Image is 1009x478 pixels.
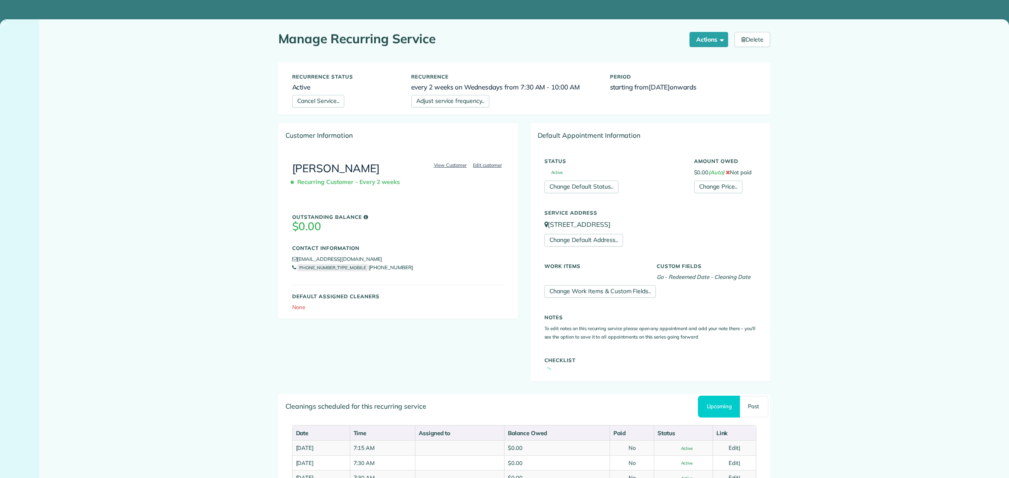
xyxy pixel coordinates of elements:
a: Change Default Address.. [544,234,623,247]
span: Active [674,461,693,465]
div: $0.00 Not paid [688,154,763,193]
td: 7:15 AM [350,440,415,455]
span: Active [674,446,693,451]
div: Default Appointment Information [531,123,770,147]
div: Status [658,429,709,437]
h5: Recurrence [411,74,597,79]
h5: Amount Owed [694,158,756,164]
h6: starting from onwards [610,84,756,91]
em: (Auto) [708,169,724,176]
h5: Period [610,74,756,79]
a: Edit [729,460,739,466]
div: Customer Information [279,123,518,147]
a: Edit customer [470,161,504,169]
h5: Status [544,158,681,164]
h5: Work Items [544,263,644,269]
a: Edit [729,444,739,451]
td: No [610,440,654,455]
span: Active [544,171,563,175]
h5: Notes [544,315,756,320]
a: Past [740,396,768,418]
div: Link [716,429,753,437]
a: [PERSON_NAME] [292,161,380,175]
div: Time [354,429,412,437]
td: | [713,455,756,470]
li: [EMAIL_ADDRESS][DOMAIN_NAME] [292,255,504,263]
td: | [713,440,756,455]
a: Change Default Status.. [544,181,618,193]
h3: $0.00 [292,221,504,233]
h5: Checklist [544,357,756,363]
h1: Manage Recurring Service [278,32,684,46]
td: No [610,455,654,470]
td: $0.00 [504,440,610,455]
span: [DATE] [649,83,670,91]
td: [DATE] [292,455,350,470]
div: Paid [613,429,650,437]
h5: Contact Information [292,245,504,251]
div: Cleanings scheduled for this recurring service [279,394,770,418]
h5: Recurrence status [292,74,399,79]
h5: Service Address [544,210,756,215]
a: Change Work Items & Custom Fields.. [544,285,656,298]
td: 7:30 AM [350,455,415,470]
td: [DATE] [292,440,350,455]
button: Actions [689,32,728,47]
small: PHONE_NUMBER_TYPE_MOBILE [297,264,368,271]
p: [STREET_ADDRESS] [544,220,756,229]
td: $0.00 [504,455,610,470]
h6: every 2 weeks on Wednesdays from 7:30 AM - 10:00 AM [411,84,597,91]
div: Date [296,429,346,437]
a: Upcoming [698,396,740,418]
span: Recurring Customer - Every 2 weeks [292,175,404,189]
div: Assigned to [419,429,501,437]
small: To edit notes on this recurring service please open any appointment and add your note there - you... [544,326,755,340]
h5: Custom Fields [657,263,756,269]
a: Adjust service frequency.. [411,95,489,108]
h5: Default Assigned Cleaners [292,294,504,299]
h5: Outstanding Balance [292,214,504,220]
a: Cancel Service.. [292,95,344,108]
a: View Customer [431,161,470,169]
div: Balance Owed [508,429,606,437]
h6: Active [292,84,399,91]
em: Go - Redeemed Date - Cleaning Date [657,273,751,280]
span: None [292,304,306,310]
a: PHONE_NUMBER_TYPE_MOBILE[PHONE_NUMBER] [292,264,413,271]
a: Delete [734,32,770,47]
a: Change Price.. [694,181,742,193]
